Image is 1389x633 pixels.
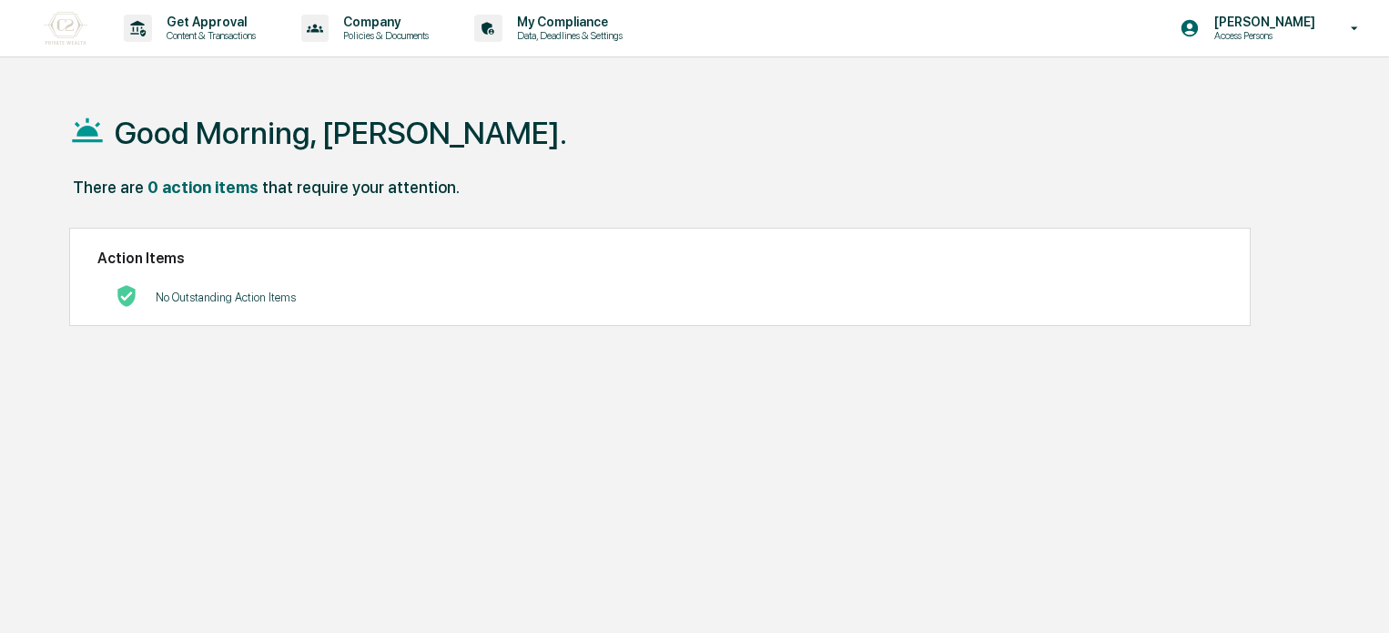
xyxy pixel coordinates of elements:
img: logo [44,12,87,45]
p: Policies & Documents [329,29,438,42]
p: Access Persons [1200,29,1324,42]
h2: Action Items [97,250,1222,267]
div: 0 action items [147,178,259,197]
p: [PERSON_NAME] [1200,15,1324,29]
p: Get Approval [152,15,265,29]
h1: Good Morning, [PERSON_NAME]. [115,115,567,151]
div: that require your attention. [262,178,460,197]
p: Content & Transactions [152,29,265,42]
img: No Actions logo [116,285,137,307]
p: My Compliance [502,15,632,29]
p: No Outstanding Action Items [156,291,296,304]
div: There are [73,178,144,197]
p: Company [329,15,438,29]
p: Data, Deadlines & Settings [502,29,632,42]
